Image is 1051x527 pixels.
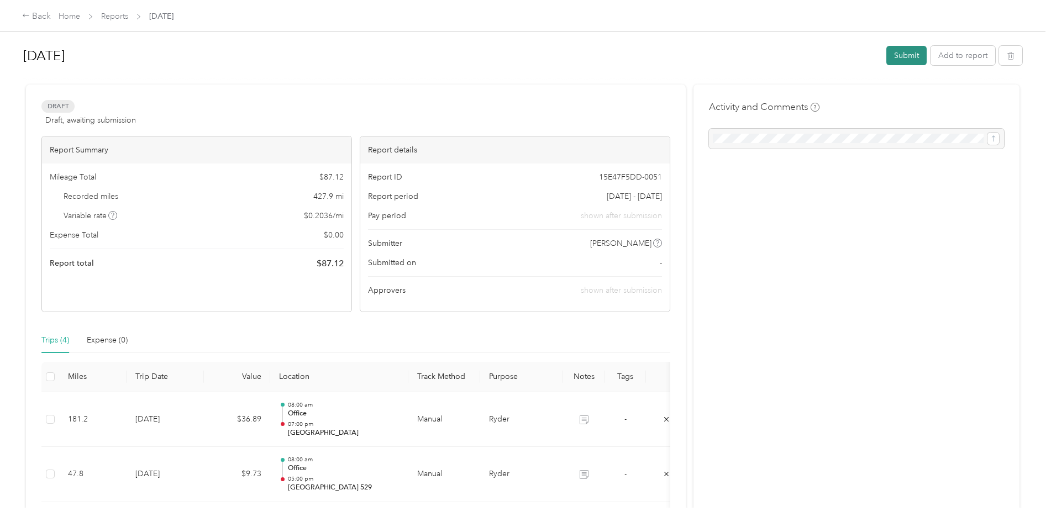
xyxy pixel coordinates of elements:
[480,447,563,502] td: Ryder
[288,483,400,493] p: [GEOGRAPHIC_DATA] 529
[480,362,563,392] th: Purpose
[408,392,480,447] td: Manual
[87,334,128,346] div: Expense (0)
[989,465,1051,527] iframe: Everlance-gr Chat Button Frame
[288,409,400,419] p: Office
[288,475,400,483] p: 05:00 pm
[288,401,400,409] p: 08:00 am
[288,456,400,463] p: 08:00 am
[64,191,118,202] span: Recorded miles
[368,191,418,202] span: Report period
[368,210,406,222] span: Pay period
[59,447,127,502] td: 47.8
[605,362,646,392] th: Tags
[288,428,400,438] p: [GEOGRAPHIC_DATA]
[324,229,344,241] span: $ 0.00
[50,171,96,183] span: Mileage Total
[149,10,174,22] span: [DATE]
[368,284,406,296] span: Approvers
[304,210,344,222] span: $ 0.2036 / mi
[22,10,51,23] div: Back
[23,43,879,69] h1: AUgust 2025
[204,362,270,392] th: Value
[59,392,127,447] td: 181.2
[42,136,351,164] div: Report Summary
[64,210,118,222] span: Variable rate
[204,392,270,447] td: $36.89
[288,463,400,473] p: Office
[581,210,662,222] span: shown after submission
[270,362,408,392] th: Location
[59,362,127,392] th: Miles
[563,362,605,392] th: Notes
[50,229,98,241] span: Expense Total
[41,100,75,113] span: Draft
[288,420,400,428] p: 07:00 pm
[50,257,94,269] span: Report total
[59,12,80,21] a: Home
[624,414,627,424] span: -
[319,171,344,183] span: $ 87.12
[101,12,128,21] a: Reports
[599,171,662,183] span: 15E47F5DD-0051
[624,469,627,478] span: -
[368,171,402,183] span: Report ID
[886,46,927,65] button: Submit
[368,257,416,268] span: Submitted on
[317,257,344,270] span: $ 87.12
[709,100,819,114] h4: Activity and Comments
[313,191,344,202] span: 427.9 mi
[127,362,204,392] th: Trip Date
[931,46,995,65] button: Add to report
[41,334,69,346] div: Trips (4)
[127,392,204,447] td: [DATE]
[368,238,402,249] span: Submitter
[660,257,662,268] span: -
[127,447,204,502] td: [DATE]
[408,447,480,502] td: Manual
[408,362,480,392] th: Track Method
[590,238,651,249] span: [PERSON_NAME]
[607,191,662,202] span: [DATE] - [DATE]
[204,447,270,502] td: $9.73
[45,114,136,126] span: Draft, awaiting submission
[581,286,662,295] span: shown after submission
[360,136,670,164] div: Report details
[480,392,563,447] td: Ryder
